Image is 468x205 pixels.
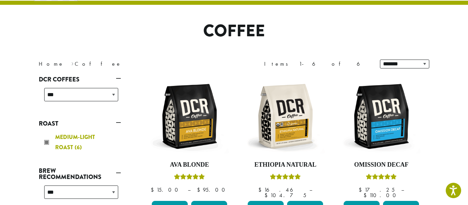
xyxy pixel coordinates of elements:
[197,186,203,193] span: $
[75,143,82,151] span: (6)
[258,186,264,193] span: $
[366,173,397,183] div: Rated 4.33 out of 5
[150,77,229,156] img: DCR-12oz-Ava-Blonde-Stock-scaled.png
[39,85,121,110] div: DCR Coffees
[401,186,404,193] span: –
[39,60,224,68] nav: Breadcrumb
[55,133,95,151] span: Medium-Light Roast
[270,173,301,183] div: Rated 5.00 out of 5
[34,21,434,41] h1: Coffee
[246,77,325,198] a: Ethiopia NaturalRated 5.00 out of 5
[364,192,369,199] span: $
[264,192,306,199] bdi: 104.75
[359,186,395,193] bdi: 17.25
[150,77,229,198] a: Ava BlondeRated 5.00 out of 5
[264,60,370,68] div: Items 1-6 of 6
[246,161,325,169] h4: Ethiopia Natural
[174,173,205,183] div: Rated 5.00 out of 5
[151,186,181,193] bdi: 15.00
[258,186,303,193] bdi: 16.46
[359,186,365,193] span: $
[246,77,325,156] img: DCR-12oz-FTO-Ethiopia-Natural-Stock-scaled.png
[39,165,121,183] a: Brew Recommendations
[309,186,312,193] span: –
[150,161,229,169] h4: Ava Blonde
[71,57,74,68] span: ›
[342,77,421,198] a: Omission DecafRated 4.33 out of 5
[39,129,121,157] div: Roast
[188,186,190,193] span: –
[151,186,157,193] span: $
[342,161,421,169] h4: Omission Decaf
[197,186,228,193] bdi: 95.00
[39,74,121,85] a: DCR Coffees
[364,192,399,199] bdi: 110.00
[39,118,121,129] a: Roast
[264,192,270,199] span: $
[39,60,64,67] a: Home
[342,77,421,156] img: DCR-12oz-Omission-Decaf-scaled.png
